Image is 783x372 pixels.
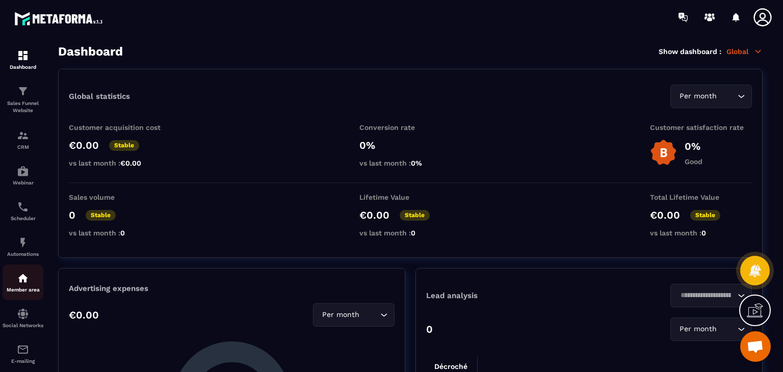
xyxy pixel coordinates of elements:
p: 0 [69,209,75,221]
a: automationsautomationsMember area [3,264,43,300]
p: vs last month : [359,229,461,237]
p: €0.00 [69,139,99,151]
p: Sales volume [69,193,171,201]
p: 0% [359,139,461,151]
p: Scheduler [3,216,43,221]
span: Per month [320,309,361,321]
p: E-mailing [3,358,43,364]
p: Global statistics [69,92,130,101]
p: Stable [86,210,116,221]
input: Search for option [361,309,378,321]
div: Search for option [670,284,752,307]
p: Stable [109,140,139,151]
div: Search for option [313,303,395,327]
span: 0 [411,229,415,237]
img: email [17,343,29,356]
a: formationformationSales Funnel Website [3,77,43,122]
p: 0 [426,323,433,335]
p: Advertising expenses [69,284,395,293]
p: Total Lifetime Value [650,193,752,201]
p: Stable [690,210,720,221]
img: b-badge-o.b3b20ee6.svg [650,139,677,166]
img: formation [17,129,29,142]
p: Show dashboard : [659,47,721,56]
p: Global [726,47,763,56]
input: Search for option [719,91,735,102]
img: formation [17,85,29,97]
img: automations [17,272,29,284]
input: Search for option [719,324,735,335]
div: Search for option [670,317,752,341]
img: scheduler [17,201,29,213]
p: Sales Funnel Website [3,100,43,114]
a: schedulerschedulerScheduler [3,193,43,229]
p: Social Networks [3,323,43,328]
p: CRM [3,144,43,150]
h3: Dashboard [58,44,123,59]
p: Conversion rate [359,123,461,131]
p: vs last month : [650,229,752,237]
span: €0.00 [120,159,141,167]
a: formationformationCRM [3,122,43,157]
p: Member area [3,287,43,293]
img: formation [17,49,29,62]
a: automationsautomationsAutomations [3,229,43,264]
span: 0% [411,159,422,167]
span: Per month [677,324,719,335]
a: formationformationDashboard [3,42,43,77]
p: vs last month : [359,159,461,167]
span: 0 [701,229,706,237]
p: 0% [685,140,702,152]
p: Stable [400,210,430,221]
img: automations [17,165,29,177]
img: automations [17,236,29,249]
p: Webinar [3,180,43,185]
p: €0.00 [650,209,680,221]
p: Lead analysis [426,291,589,300]
img: social-network [17,308,29,320]
p: Customer acquisition cost [69,123,171,131]
a: emailemailE-mailing [3,336,43,371]
div: Search for option [670,85,752,108]
a: social-networksocial-networkSocial Networks [3,300,43,336]
p: Lifetime Value [359,193,461,201]
input: Search for option [677,290,735,301]
p: vs last month : [69,159,171,167]
p: Customer satisfaction rate [650,123,752,131]
img: logo [14,9,106,28]
p: Automations [3,251,43,257]
p: Good [685,157,702,166]
p: Dashboard [3,64,43,70]
span: 0 [120,229,125,237]
div: Open chat [740,331,771,362]
p: €0.00 [69,309,99,321]
span: Per month [677,91,719,102]
tspan: Décroché [434,362,467,370]
p: €0.00 [359,209,389,221]
a: automationsautomationsWebinar [3,157,43,193]
p: vs last month : [69,229,171,237]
